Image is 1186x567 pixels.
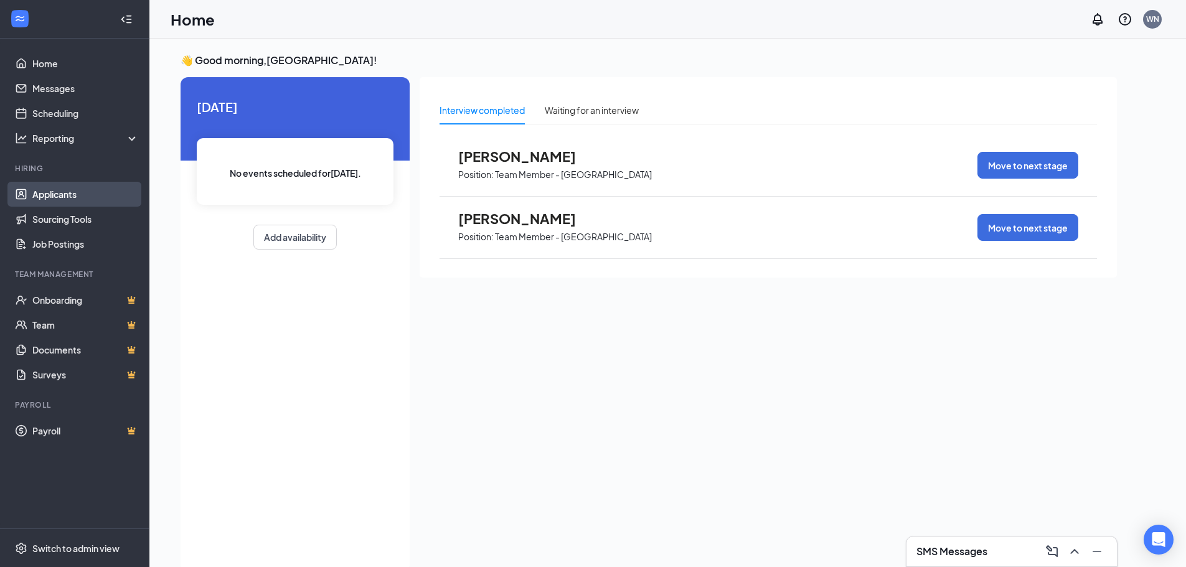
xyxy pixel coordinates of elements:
[32,312,139,337] a: TeamCrown
[14,12,26,25] svg: WorkstreamLogo
[32,418,139,443] a: PayrollCrown
[495,169,652,180] p: Team Member - [GEOGRAPHIC_DATA]
[1067,544,1082,559] svg: ChevronUp
[495,231,652,243] p: Team Member - [GEOGRAPHIC_DATA]
[32,362,139,387] a: SurveysCrown
[32,182,139,207] a: Applicants
[120,13,133,26] svg: Collapse
[916,545,987,558] h3: SMS Messages
[32,337,139,362] a: DocumentsCrown
[977,214,1078,241] button: Move to next stage
[458,169,494,180] p: Position:
[15,542,27,555] svg: Settings
[15,400,136,410] div: Payroll
[15,163,136,174] div: Hiring
[1087,541,1107,561] button: Minimize
[1118,12,1132,27] svg: QuestionInfo
[458,231,494,243] p: Position:
[15,269,136,279] div: Team Management
[32,232,139,256] a: Job Postings
[1045,544,1060,559] svg: ComposeMessage
[32,288,139,312] a: OnboardingCrown
[458,148,595,164] span: [PERSON_NAME]
[32,207,139,232] a: Sourcing Tools
[32,132,139,144] div: Reporting
[230,166,361,180] span: No events scheduled for [DATE] .
[15,132,27,144] svg: Analysis
[440,103,525,117] div: Interview completed
[545,103,639,117] div: Waiting for an interview
[1090,12,1105,27] svg: Notifications
[32,51,139,76] a: Home
[32,542,120,555] div: Switch to admin view
[1065,541,1085,561] button: ChevronUp
[181,54,1117,67] h3: 👋 Good morning, [GEOGRAPHIC_DATA] !
[253,225,337,250] button: Add availability
[1146,14,1159,24] div: WN
[32,101,139,126] a: Scheduling
[171,9,215,30] h1: Home
[1042,541,1062,561] button: ComposeMessage
[32,76,139,101] a: Messages
[458,210,595,227] span: [PERSON_NAME]
[197,97,393,116] span: [DATE]
[977,152,1078,179] button: Move to next stage
[1144,525,1174,555] div: Open Intercom Messenger
[1090,544,1104,559] svg: Minimize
